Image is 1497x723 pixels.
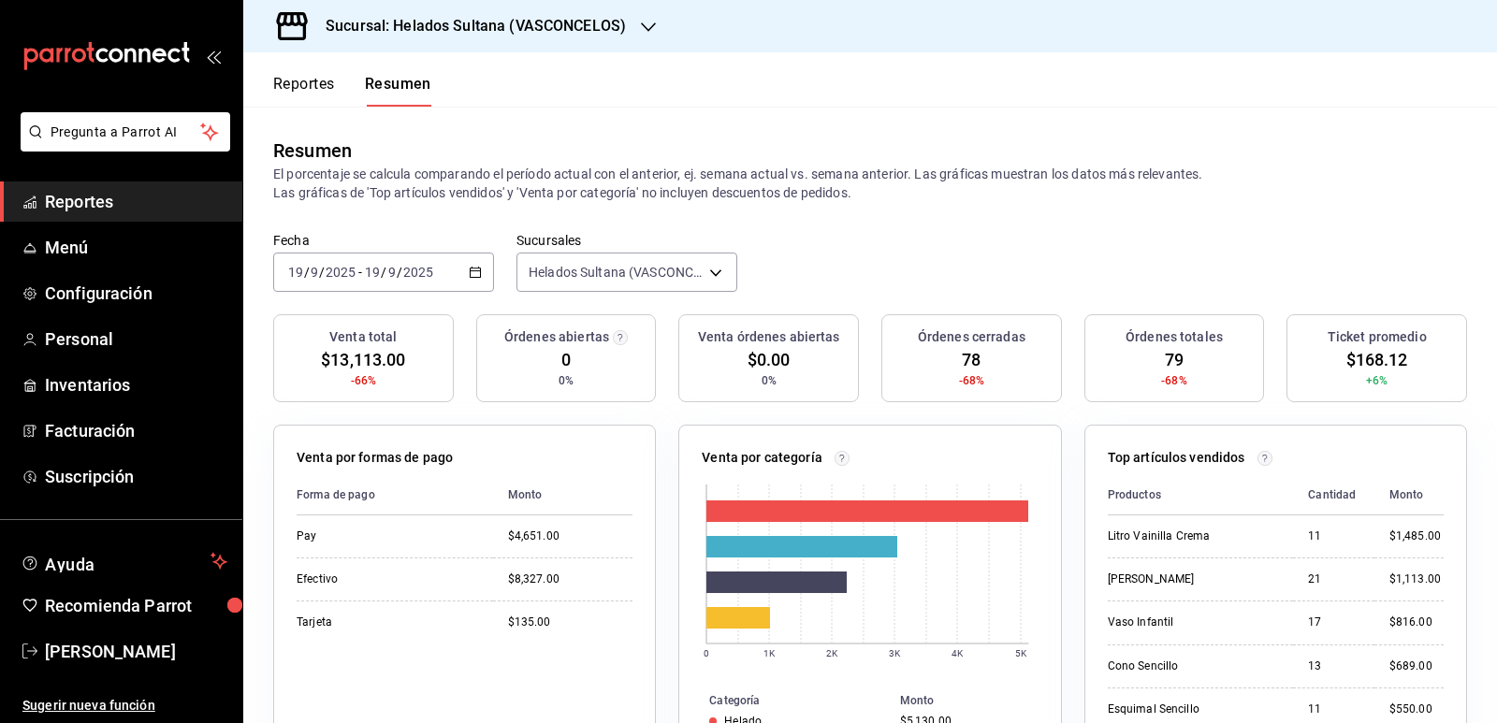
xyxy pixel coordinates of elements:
[1165,347,1184,372] span: 79
[365,75,431,107] button: Resumen
[1308,615,1359,630] div: 17
[45,418,227,443] span: Facturación
[1108,701,1279,717] div: Esquimal Sencillo
[297,571,478,587] div: Efectivo
[493,475,633,515] th: Monto
[1366,372,1388,389] span: +6%
[1328,327,1427,347] h3: Ticket promedio
[1126,327,1223,347] h3: Órdenes totales
[273,165,1467,202] p: El porcentaje se calcula comparando el período actual con el anterior, ej. semana actual vs. sema...
[402,265,434,280] input: ----
[297,448,453,468] p: Venta por formas de pago
[287,265,304,280] input: --
[45,326,227,352] span: Personal
[364,265,381,280] input: --
[13,136,230,155] a: Pregunta a Parrot AI
[1389,658,1444,674] div: $689.00
[748,347,791,372] span: $0.00
[297,615,478,630] div: Tarjeta
[1389,571,1444,587] div: $1,113.00
[21,112,230,152] button: Pregunta a Parrot AI
[319,265,325,280] span: /
[206,49,221,64] button: open_drawer_menu
[698,327,840,347] h3: Venta órdenes abiertas
[381,265,386,280] span: /
[321,347,405,372] span: $13,113.00
[508,571,633,587] div: $8,327.00
[304,265,310,280] span: /
[273,234,494,247] label: Fecha
[1108,658,1279,674] div: Cono Sencillo
[559,372,574,389] span: 0%
[826,648,838,658] text: 2K
[273,137,352,165] div: Resumen
[1308,658,1359,674] div: 13
[529,263,703,282] span: Helados Sultana (VASCONCELOS)
[311,15,626,37] h3: Sucursal: Helados Sultana (VASCONCELOS)
[51,123,201,142] span: Pregunta a Parrot AI
[1108,571,1279,587] div: [PERSON_NAME]
[45,593,227,618] span: Recomienda Parrot
[1108,528,1279,544] div: Litro Vainilla Crema
[45,235,227,260] span: Menú
[22,696,227,716] span: Sugerir nueva función
[1108,475,1294,515] th: Productos
[508,528,633,544] div: $4,651.00
[45,281,227,306] span: Configuración
[1389,701,1444,717] div: $550.00
[329,327,397,347] h3: Venta total
[297,475,493,515] th: Forma de pago
[1389,528,1444,544] div: $1,485.00
[962,347,981,372] span: 78
[508,615,633,630] div: $135.00
[1346,347,1408,372] span: $168.12
[45,639,227,664] span: [PERSON_NAME]
[762,372,777,389] span: 0%
[959,372,985,389] span: -68%
[1389,615,1444,630] div: $816.00
[45,189,227,214] span: Reportes
[679,690,892,711] th: Categoría
[702,448,822,468] p: Venta por categoría
[1308,528,1359,544] div: 11
[1374,475,1444,515] th: Monto
[397,265,402,280] span: /
[310,265,319,280] input: --
[273,75,431,107] div: navigation tabs
[273,75,335,107] button: Reportes
[358,265,362,280] span: -
[1161,372,1187,389] span: -68%
[1293,475,1374,515] th: Cantidad
[561,347,571,372] span: 0
[889,648,901,658] text: 3K
[45,372,227,398] span: Inventarios
[351,372,377,389] span: -66%
[516,234,737,247] label: Sucursales
[45,464,227,489] span: Suscripción
[297,528,478,544] div: Pay
[1015,648,1027,658] text: 5K
[1308,571,1359,587] div: 21
[387,265,397,280] input: --
[1108,448,1245,468] p: Top artículos vendidos
[704,648,709,658] text: 0
[893,690,1061,711] th: Monto
[504,327,609,347] h3: Órdenes abiertas
[45,550,203,572] span: Ayuda
[763,648,776,658] text: 1K
[1308,701,1359,717] div: 11
[918,327,1025,347] h3: Órdenes cerradas
[1108,615,1279,630] div: Vaso Infantil
[952,648,964,658] text: 4K
[325,265,356,280] input: ----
